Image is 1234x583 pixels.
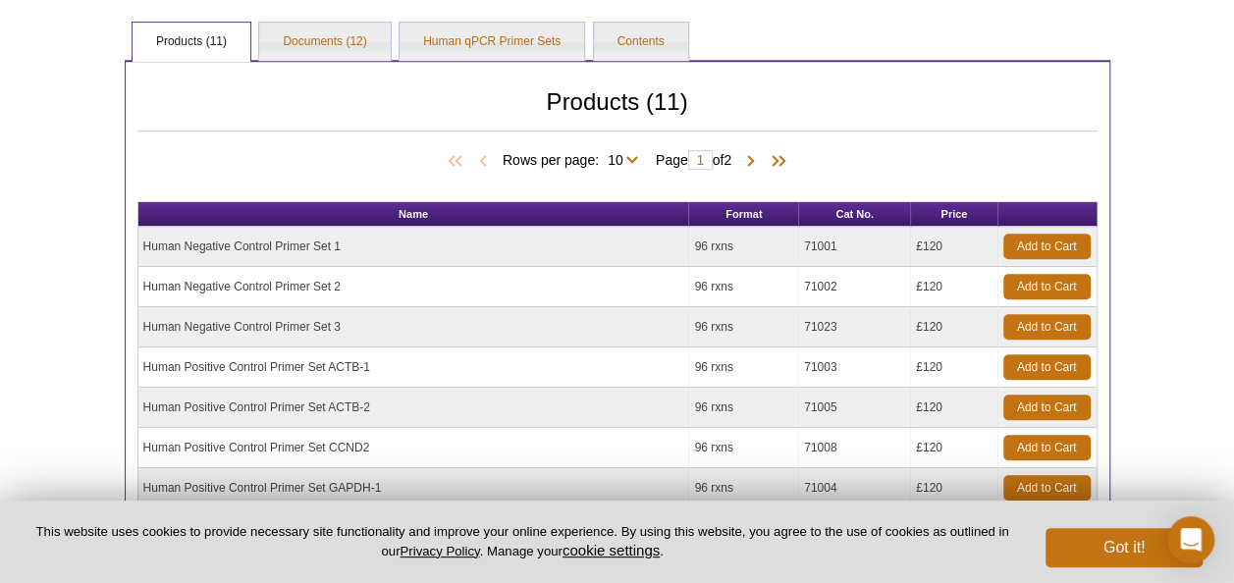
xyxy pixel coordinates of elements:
td: 96 rxns [689,468,799,508]
td: £120 [911,307,997,347]
span: Next Page [741,152,761,172]
td: 71005 [799,388,911,428]
th: Cat No. [799,202,911,227]
th: Price [911,202,997,227]
td: 71023 [799,307,911,347]
h2: Products (11) [137,93,1098,132]
td: 71004 [799,468,911,508]
td: 71001 [799,227,911,267]
a: Human qPCR Primer Sets [400,23,584,62]
td: £120 [911,227,997,267]
a: Products (11) [133,23,250,62]
td: 96 rxns [689,347,799,388]
td: Human Positive Control Primer Set ACTB-1 [138,347,690,388]
a: Contents [594,23,688,62]
td: Human Positive Control Primer Set GAPDH-1 [138,468,690,508]
td: Human Negative Control Primer Set 1 [138,227,690,267]
a: Add to Cart [1003,395,1091,420]
td: 96 rxns [689,267,799,307]
td: Human Negative Control Primer Set 3 [138,307,690,347]
a: Add to Cart [1003,274,1091,299]
td: 96 rxns [689,227,799,267]
div: Open Intercom Messenger [1167,516,1214,563]
td: 96 rxns [689,428,799,468]
th: Name [138,202,690,227]
p: This website uses cookies to provide necessary site functionality and improve your online experie... [31,523,1013,560]
th: Format [689,202,799,227]
td: Human Negative Control Primer Set 2 [138,267,690,307]
td: £120 [911,388,997,428]
span: Last Page [761,152,790,172]
button: cookie settings [563,542,660,558]
a: Add to Cart [1003,234,1091,259]
span: 2 [724,152,731,168]
td: 96 rxns [689,388,799,428]
td: £120 [911,347,997,388]
td: Human Positive Control Primer Set ACTB-2 [138,388,690,428]
a: Privacy Policy [400,544,479,558]
td: Human Positive Control Primer Set CCND2 [138,428,690,468]
span: Rows per page: [503,149,646,169]
td: £120 [911,468,997,508]
td: 71003 [799,347,911,388]
td: 71008 [799,428,911,468]
a: Add to Cart [1003,475,1091,501]
button: Got it! [1046,528,1203,567]
a: Documents (12) [259,23,390,62]
a: Add to Cart [1003,314,1091,340]
span: Previous Page [473,152,493,172]
td: £120 [911,428,997,468]
td: 96 rxns [689,307,799,347]
a: Add to Cart [1003,354,1091,380]
td: 71002 [799,267,911,307]
a: Add to Cart [1003,435,1091,460]
span: First Page [444,152,473,172]
td: £120 [911,267,997,307]
span: Page of [646,150,741,170]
